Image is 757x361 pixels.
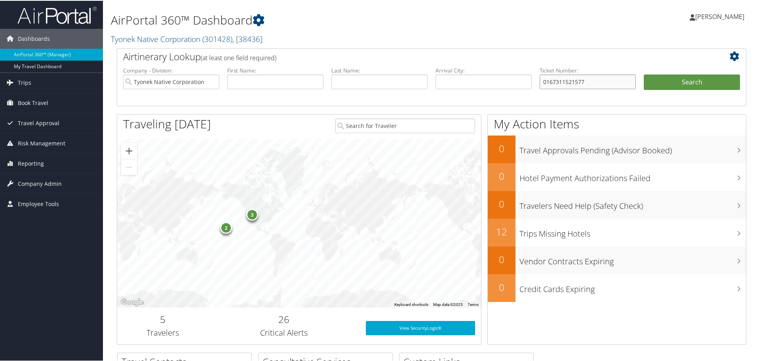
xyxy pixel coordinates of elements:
[468,302,479,306] a: Terms (opens in new tab)
[123,327,202,338] h3: Travelers
[695,11,744,20] span: [PERSON_NAME]
[119,296,145,307] a: Open this area in Google Maps (opens a new window)
[488,162,746,190] a: 0Hotel Payment Authorizations Failed
[519,196,746,211] h3: Travelers Need Help (Safety Check)
[335,118,475,132] input: Search for Traveler
[123,66,219,74] label: Company - Division:
[488,252,515,265] h2: 0
[519,168,746,183] h3: Hotel Payment Authorizations Failed
[201,53,276,61] span: (at least one field required)
[519,251,746,266] h3: Vendor Contracts Expiring
[123,115,211,132] h1: Traveling [DATE]
[540,66,636,74] label: Ticket Number:
[519,279,746,294] h3: Credit Cards Expiring
[488,141,515,155] h2: 0
[488,246,746,273] a: 0Vendor Contracts Expiring
[690,4,752,28] a: [PERSON_NAME]
[220,221,232,233] div: 2
[214,312,354,325] h2: 26
[18,173,62,193] span: Company Admin
[17,5,97,24] img: airportal-logo.png
[18,92,48,112] span: Book Travel
[488,273,746,301] a: 0Credit Cards Expiring
[436,66,532,74] label: Arrival City:
[18,28,50,48] span: Dashboards
[644,74,740,90] button: Search
[202,33,232,44] span: ( 301428 )
[488,224,515,238] h2: 12
[488,190,746,218] a: 0Travelers Need Help (Safety Check)
[18,133,65,153] span: Risk Management
[433,302,463,306] span: Map data ©2025
[227,66,323,74] label: First Name:
[119,296,145,307] img: Google
[331,66,428,74] label: Last Name:
[488,115,746,132] h1: My Action Items
[121,159,137,174] button: Zoom out
[121,142,137,158] button: Zoom in
[214,327,354,338] h3: Critical Alerts
[394,301,428,307] button: Keyboard shortcuts
[123,312,202,325] h2: 5
[18,193,59,213] span: Employee Tools
[488,169,515,182] h2: 0
[18,72,31,92] span: Trips
[519,140,746,155] h3: Travel Approvals Pending (Advisor Booked)
[18,113,59,132] span: Travel Approval
[488,218,746,246] a: 12Trips Missing Hotels
[111,33,262,44] a: Tyonek Native Corporation
[488,135,746,162] a: 0Travel Approvals Pending (Advisor Booked)
[488,197,515,210] h2: 0
[111,11,538,28] h1: AirPortal 360™ Dashboard
[232,33,262,44] span: , [ 38436 ]
[488,280,515,293] h2: 0
[366,320,475,334] a: View SecurityLogic®
[246,208,258,220] div: 3
[519,223,746,239] h3: Trips Missing Hotels
[18,153,44,173] span: Reporting
[123,49,688,63] h2: Airtinerary Lookup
